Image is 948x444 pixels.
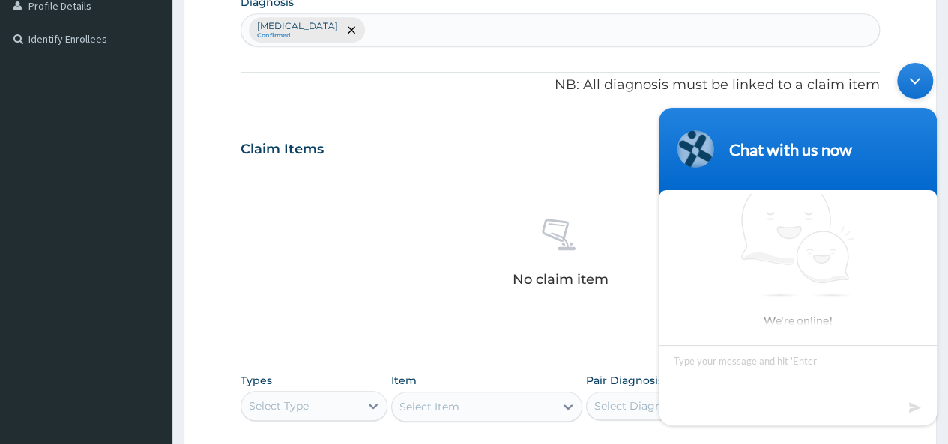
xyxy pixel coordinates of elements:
h3: Claim Items [241,142,324,158]
div: Select Diagnosis [594,398,682,413]
label: Item [391,373,417,388]
div: Select Type [249,398,309,413]
p: No claim item [512,272,608,287]
p: NB: All diagnosis must be linked to a claim item [241,76,880,95]
small: Confirmed [257,32,338,40]
label: Types [241,374,272,387]
span: remove selection option [345,23,358,37]
p: [MEDICAL_DATA] [257,20,338,32]
iframe: SalesIQ Chatwindow [651,55,944,433]
label: Pair Diagnosis [586,373,663,388]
